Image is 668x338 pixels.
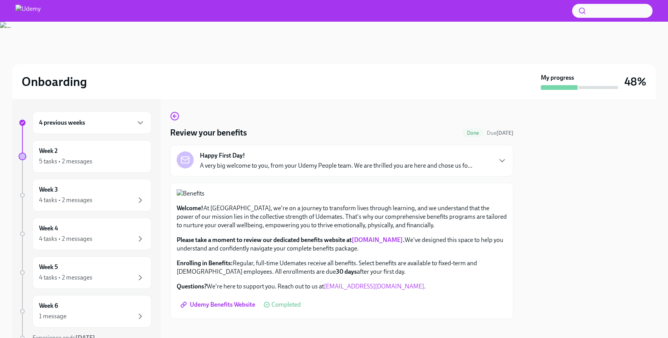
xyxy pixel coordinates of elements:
[541,74,574,82] strong: My progress
[462,130,484,136] span: Done
[496,130,513,136] strong: [DATE]
[15,5,41,17] img: Udemy
[182,301,255,309] span: Udemy Benefits Website
[336,268,357,275] strong: 30 days
[487,129,513,137] span: September 4th, 2025 10:00
[177,259,507,276] p: Regular, full-time Udemates receive all benefits. Select benefits are available to fixed-term and...
[177,236,507,253] p: We've designed this space to help you understand and confidently navigate your complete benefits ...
[177,236,405,244] strong: Please take a moment to review our dedicated benefits website at .
[177,189,507,198] button: Zoom image
[39,157,92,166] div: 5 tasks • 2 messages
[39,302,58,310] h6: Week 6
[352,236,403,244] a: [DOMAIN_NAME]
[39,147,58,155] h6: Week 2
[177,282,507,291] p: We're here to support you. Reach out to us at .
[624,75,646,89] h3: 48%
[22,74,87,89] h2: Onboarding
[39,196,92,204] div: 4 tasks • 2 messages
[39,273,92,282] div: 4 tasks • 2 messages
[177,204,203,212] strong: Welcome!
[19,218,152,250] a: Week 44 tasks • 2 messages
[177,204,507,230] p: At [GEOGRAPHIC_DATA], we're on a journey to transform lives through learning, and we understand t...
[39,224,58,233] h6: Week 4
[271,302,301,308] span: Completed
[170,127,247,139] h4: Review your benefits
[39,185,58,194] h6: Week 3
[39,235,92,243] div: 4 tasks • 2 messages
[19,179,152,211] a: Week 34 tasks • 2 messages
[200,151,245,160] strong: Happy First Day!
[19,256,152,289] a: Week 54 tasks • 2 messages
[39,312,66,321] div: 1 message
[487,130,513,136] span: Due
[39,263,58,271] h6: Week 5
[177,259,233,267] strong: Enrolling in Benefits:
[200,161,472,170] p: A very big welcome to you, from your Udemy People team. We are thrilled you are here and chose us...
[324,283,424,290] a: [EMAIL_ADDRESS][DOMAIN_NAME]
[177,283,207,290] strong: Questions?
[32,112,152,134] div: 4 previous weeks
[177,297,261,312] a: Udemy Benefits Website
[39,118,85,127] h6: 4 previous weeks
[19,295,152,328] a: Week 61 message
[19,140,152,173] a: Week 25 tasks • 2 messages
